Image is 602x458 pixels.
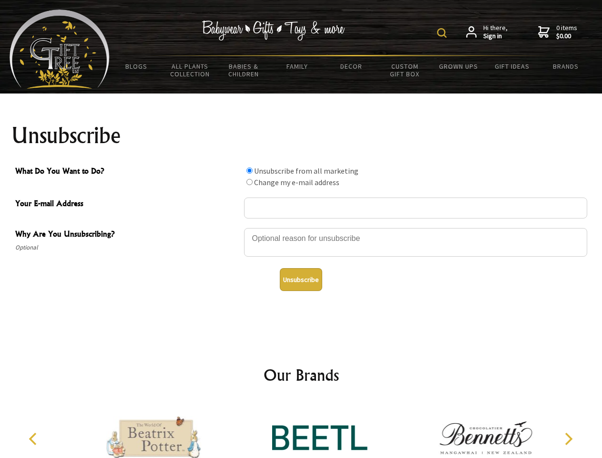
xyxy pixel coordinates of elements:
img: Babyware - Gifts - Toys and more... [10,10,110,89]
a: Family [271,56,325,76]
img: product search [437,28,447,38]
a: Babies & Children [217,56,271,84]
input: What Do You Want to Do? [246,167,253,174]
button: Unsubscribe [280,268,322,291]
h2: Our Brands [19,364,583,386]
button: Previous [24,428,45,449]
a: Gift Ideas [485,56,539,76]
textarea: Why Are You Unsubscribing? [244,228,587,257]
span: 0 items [556,23,577,41]
input: Your E-mail Address [244,198,587,219]
a: Decor [324,56,378,76]
strong: Sign in [483,32,508,41]
input: What Do You Want to Do? [246,179,253,185]
button: Next [558,428,579,449]
span: Your E-mail Address [15,198,239,211]
a: Brands [539,56,593,76]
label: Unsubscribe from all marketing [254,166,358,176]
span: Why Are You Unsubscribing? [15,228,239,242]
label: Change my e-mail address [254,177,339,187]
img: Babywear - Gifts - Toys & more [202,21,345,41]
a: Custom Gift Box [378,56,432,84]
a: 0 items$0.00 [538,24,577,41]
span: What Do You Want to Do? [15,165,239,179]
a: BLOGS [110,56,163,76]
a: Grown Ups [431,56,485,76]
a: All Plants Collection [163,56,217,84]
span: Optional [15,242,239,253]
strong: $0.00 [556,32,577,41]
span: Hi there, [483,24,508,41]
a: Hi there,Sign in [466,24,508,41]
h1: Unsubscribe [11,124,591,147]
